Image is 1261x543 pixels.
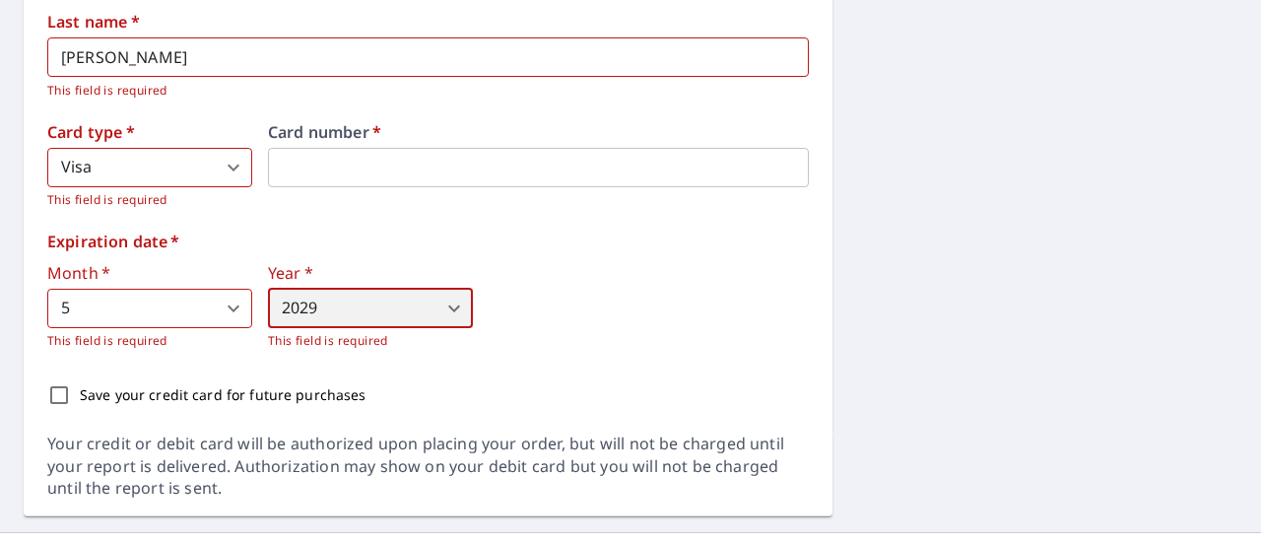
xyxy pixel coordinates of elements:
[80,384,366,405] p: Save your credit card for future purchases
[47,148,252,187] div: Visa
[268,289,473,328] div: 2029
[47,234,809,249] label: Expiration date
[47,190,252,210] p: This field is required
[268,124,809,140] label: Card number
[47,433,809,501] div: Your credit or debit card will be authorized upon placing your order, but will not be charged unt...
[47,331,252,351] p: This field is required
[47,14,809,30] label: Last name
[47,124,252,140] label: Card type
[268,148,809,187] iframe: secure payment field
[47,289,252,328] div: 5
[268,331,473,351] p: This field is required
[47,265,252,281] label: Month
[47,81,795,101] p: This field is required
[268,265,473,281] label: Year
